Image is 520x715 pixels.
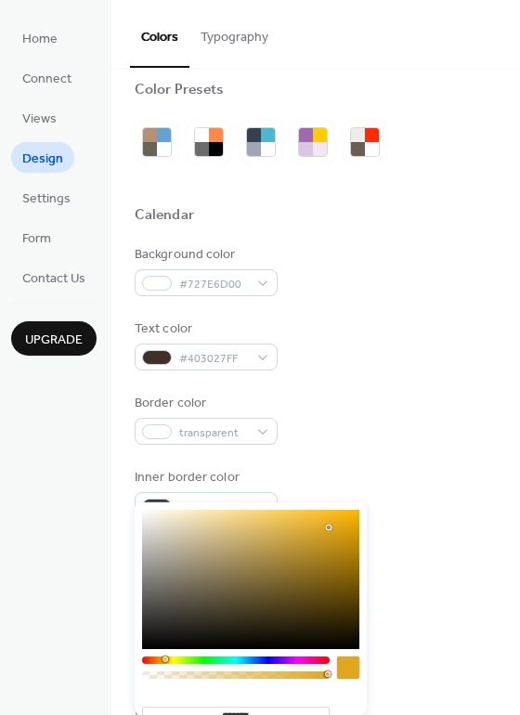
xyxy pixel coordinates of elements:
div: Text color [135,319,274,339]
div: Color Presets [135,81,224,100]
div: Border color [135,394,274,413]
div: Background color [135,245,274,265]
span: Design [22,149,63,169]
a: Design [11,142,74,173]
span: Contact Us [22,269,85,289]
span: Form [22,229,51,249]
a: Connect [11,62,83,93]
div: Inner border color [135,468,274,487]
a: Settings [11,182,82,213]
a: Contact Us [11,262,97,292]
span: Home [22,30,58,49]
a: Home [11,22,69,53]
span: Connect [22,70,71,89]
span: #403027FF [179,349,248,369]
a: Form [11,222,62,253]
span: Settings [22,189,71,209]
div: Calendar [135,206,194,226]
a: Views [11,102,68,133]
span: Views [22,110,57,129]
span: transparent [179,423,248,443]
span: #727E6D00 [179,275,248,294]
span: Upgrade [25,331,83,350]
button: Upgrade [11,321,97,356]
span: #000000FF [179,498,248,517]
